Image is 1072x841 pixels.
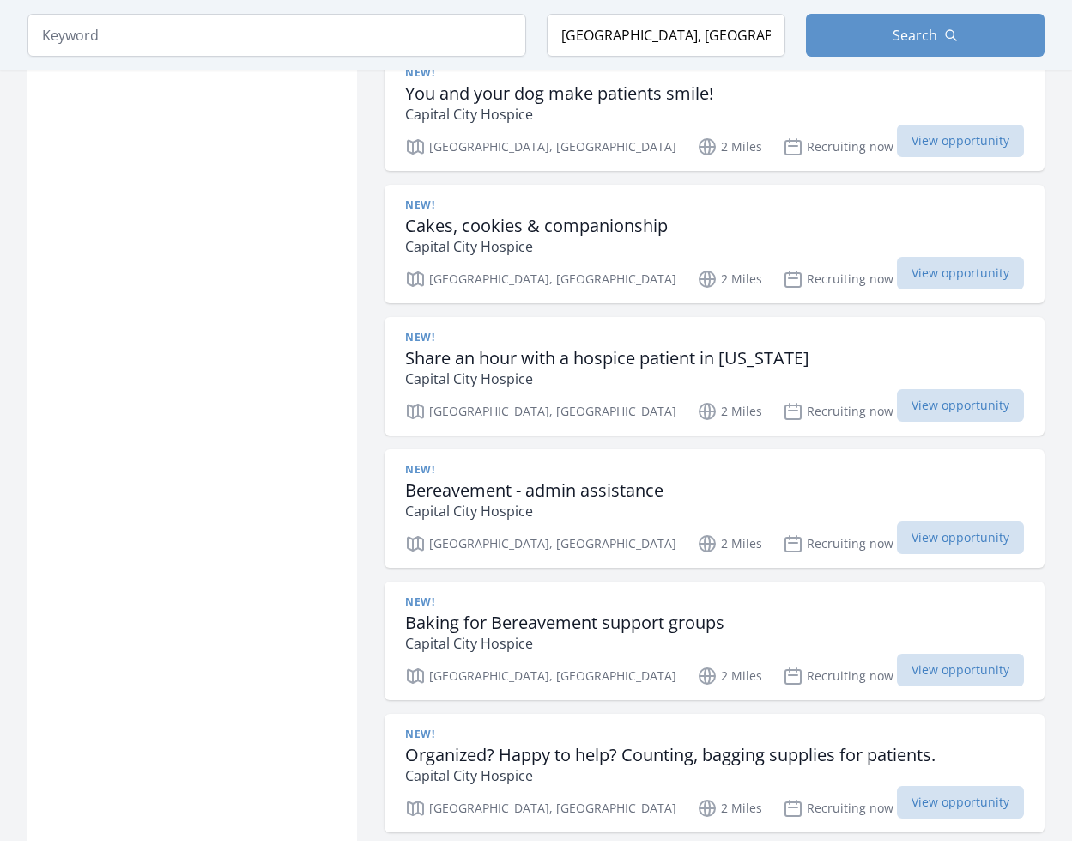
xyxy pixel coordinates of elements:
[783,533,893,554] p: Recruiting now
[783,269,893,289] p: Recruiting now
[897,654,1024,686] span: View opportunity
[547,14,785,57] input: Location
[893,25,937,46] span: Search
[405,348,809,369] h3: Share an hour with a hospice patient in [US_STATE]
[405,765,936,786] p: Capital City Hospice
[783,798,893,819] p: Recruiting now
[697,666,762,686] p: 2 Miles
[897,521,1024,554] span: View opportunity
[405,728,434,741] span: New!
[405,66,434,80] span: New!
[385,317,1045,436] a: New! Share an hour with a hospice patient in [US_STATE] Capital City Hospice [GEOGRAPHIC_DATA], [...
[405,798,676,819] p: [GEOGRAPHIC_DATA], [GEOGRAPHIC_DATA]
[783,401,893,422] p: Recruiting now
[405,198,434,212] span: New!
[405,612,724,633] h3: Baking for Bereavement support groups
[405,331,434,344] span: New!
[405,501,663,521] p: Capital City Hospice
[897,389,1024,422] span: View opportunity
[783,137,893,157] p: Recruiting now
[405,83,713,104] h3: You and your dog make patients smile!
[405,533,676,554] p: [GEOGRAPHIC_DATA], [GEOGRAPHIC_DATA]
[385,449,1045,568] a: New! Bereavement - admin assistance Capital City Hospice [GEOGRAPHIC_DATA], [GEOGRAPHIC_DATA] 2 M...
[405,369,809,389] p: Capital City Hospice
[405,269,676,289] p: [GEOGRAPHIC_DATA], [GEOGRAPHIC_DATA]
[405,666,676,686] p: [GEOGRAPHIC_DATA], [GEOGRAPHIC_DATA]
[897,257,1024,289] span: View opportunity
[783,666,893,686] p: Recruiting now
[405,104,713,125] p: Capital City Hospice
[405,463,434,477] span: New!
[697,269,762,289] p: 2 Miles
[385,714,1045,832] a: New! Organized? Happy to help? Counting, bagging supplies for patients. Capital City Hospice [GEO...
[385,185,1045,303] a: New! Cakes, cookies & companionship Capital City Hospice [GEOGRAPHIC_DATA], [GEOGRAPHIC_DATA] 2 M...
[697,401,762,422] p: 2 Miles
[697,137,762,157] p: 2 Miles
[897,786,1024,819] span: View opportunity
[405,595,434,609] span: New!
[405,745,936,765] h3: Organized? Happy to help? Counting, bagging supplies for patients.
[405,216,668,236] h3: Cakes, cookies & companionship
[27,14,526,57] input: Keyword
[697,798,762,819] p: 2 Miles
[405,137,676,157] p: [GEOGRAPHIC_DATA], [GEOGRAPHIC_DATA]
[897,125,1024,157] span: View opportunity
[405,401,676,422] p: [GEOGRAPHIC_DATA], [GEOGRAPHIC_DATA]
[405,236,668,257] p: Capital City Hospice
[385,52,1045,171] a: New! You and your dog make patients smile! Capital City Hospice [GEOGRAPHIC_DATA], [GEOGRAPHIC_DA...
[385,582,1045,700] a: New! Baking for Bereavement support groups Capital City Hospice [GEOGRAPHIC_DATA], [GEOGRAPHIC_DA...
[405,633,724,654] p: Capital City Hospice
[697,533,762,554] p: 2 Miles
[405,480,663,501] h3: Bereavement - admin assistance
[806,14,1045,57] button: Search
